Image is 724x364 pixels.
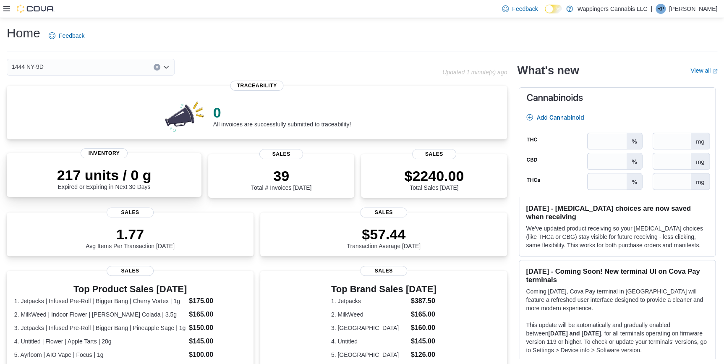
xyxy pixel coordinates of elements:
[17,5,55,13] img: Cova
[59,31,84,40] span: Feedback
[411,336,436,346] dd: $145.00
[526,204,708,221] h3: [DATE] - [MEDICAL_DATA] choices are now saved when receiving
[548,330,601,337] strong: [DATE] and [DATE]
[651,4,652,14] p: |
[411,323,436,333] dd: $160.00
[163,99,206,133] img: 0
[14,351,186,359] dt: 5. Ayrloom | AIO Vape | Focus | 1g
[499,0,541,17] a: Feedback
[545,5,562,13] input: Dark Mode
[14,297,186,305] dt: 1. Jetpacks | Infused Pre-Roll | Bigger Bang | Cherry Vortex | 1g
[526,321,708,354] p: This update will be automatically and gradually enabled between , for all terminals operating on ...
[251,168,311,191] div: Total # Invoices [DATE]
[526,267,708,284] h3: [DATE] - Coming Soon! New terminal UI on Cova Pay terminals
[347,226,421,249] div: Transaction Average [DATE]
[7,25,40,42] h1: Home
[404,168,464,191] div: Total Sales [DATE]
[189,309,246,319] dd: $165.00
[331,297,408,305] dt: 1. Jetpacks
[360,207,407,217] span: Sales
[331,310,408,319] dt: 2. MilkWeed
[14,284,246,294] h3: Top Product Sales [DATE]
[189,296,246,306] dd: $175.00
[331,337,408,346] dt: 4. Untitled
[189,350,246,360] dd: $100.00
[14,337,186,346] dt: 4. Untitled | Flower | Apple Tarts | 28g
[690,67,717,74] a: View allExternal link
[412,149,456,159] span: Sales
[526,287,708,312] p: Coming [DATE], Cova Pay terminal in [GEOGRAPHIC_DATA] will feature a refreshed user interface des...
[331,351,408,359] dt: 5. [GEOGRAPHIC_DATA]
[251,168,311,184] p: 39
[86,226,175,243] p: 1.77
[712,69,717,74] svg: External link
[45,27,88,44] a: Feedback
[163,64,170,71] button: Open list of options
[331,284,436,294] h3: Top Brand Sales [DATE]
[259,149,303,159] span: Sales
[81,148,128,158] span: Inventory
[657,4,664,14] span: RP
[577,4,647,14] p: Wappingers Cannabis LLC
[154,64,160,71] button: Clear input
[442,69,507,76] p: Updated 1 minute(s) ago
[189,336,246,346] dd: $145.00
[360,266,407,276] span: Sales
[189,323,246,333] dd: $150.00
[57,167,152,190] div: Expired or Expiring in Next 30 Days
[512,5,538,13] span: Feedback
[347,226,421,243] p: $57.44
[526,224,708,249] p: We've updated product receiving so your [MEDICAL_DATA] choices (like THCa or CBG) stay visible fo...
[517,64,579,77] h2: What's new
[213,104,351,128] div: All invoices are successfully submitted to traceability!
[14,310,186,319] dt: 2. MilkWeed | Indoor Flower | [PERSON_NAME] Colada | 3.5g
[12,62,44,72] span: 1444 NY-9D
[57,167,152,183] p: 217 units / 0 g
[411,309,436,319] dd: $165.00
[14,324,186,332] dt: 3. Jetpacks | Infused Pre-Roll | Bigger Bang | Pineapple Sage | 1g
[411,350,436,360] dd: $126.00
[404,168,464,184] p: $2240.00
[656,4,666,14] div: Ripal Patel
[107,266,154,276] span: Sales
[213,104,351,121] p: 0
[230,81,284,91] span: Traceability
[107,207,154,217] span: Sales
[669,4,717,14] p: [PERSON_NAME]
[331,324,408,332] dt: 3. [GEOGRAPHIC_DATA]
[86,226,175,249] div: Avg Items Per Transaction [DATE]
[411,296,436,306] dd: $387.50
